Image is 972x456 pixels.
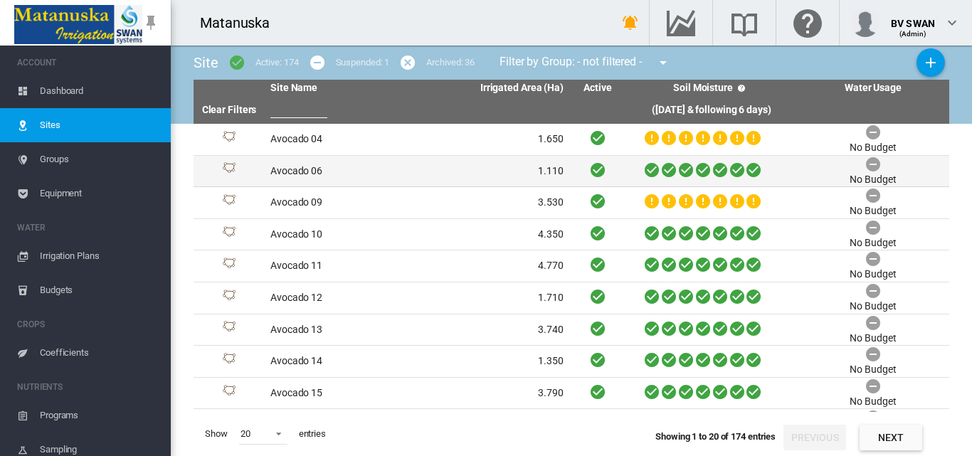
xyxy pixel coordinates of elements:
tr: Site Id: 17418 Avocado 06 1.110 No Budget [194,156,949,188]
td: 2.900 [417,409,569,440]
md-icon: icon-checkbox-marked-circle [228,54,245,71]
th: Water Usage [797,80,949,97]
td: 4.350 [417,219,569,250]
th: ([DATE] & following 6 days) [626,97,797,124]
div: Site Id: 17436 [199,385,259,402]
td: 3.790 [417,378,569,409]
td: Avocado 09 [265,187,417,218]
button: Next [860,425,922,450]
img: 1.svg [221,162,238,179]
md-icon: icon-plus [922,54,939,71]
img: profile.jpg [851,9,879,37]
img: 1.svg [221,194,238,211]
td: Avocado 12 [265,282,417,314]
tr: Site Id: 10188 Avocado 09 3.530 No Budget [194,187,949,219]
div: Suspended: 1 [336,56,390,69]
div: Site Id: 17424 [199,258,259,275]
div: Archived: 36 [426,56,475,69]
td: 1.710 [417,282,569,314]
tr: Site Id: 17424 Avocado 11 4.770 No Budget [194,250,949,282]
span: Show [199,422,233,446]
span: NUTRIENTS [17,376,159,398]
img: 1.svg [221,131,238,148]
button: icon-menu-down [649,48,677,77]
md-icon: icon-chevron-down [944,14,961,31]
th: Site Name [265,80,417,97]
img: 1.svg [221,290,238,307]
img: 1.svg [221,385,238,402]
md-icon: icon-menu-down [655,54,672,71]
div: No Budget [850,395,896,409]
td: Avocado 14 [265,346,417,377]
span: WATER [17,216,159,239]
a: Clear Filters [202,104,257,115]
span: Budgets [40,273,159,307]
div: No Budget [850,267,896,282]
div: Site Id: 17430 [199,321,259,338]
img: 1.svg [221,321,238,338]
span: Groups [40,142,159,176]
span: Site [194,54,218,71]
td: Avocado 11 [265,250,417,282]
md-icon: Click here for help [791,14,825,31]
md-icon: icon-pin [142,14,159,31]
span: Showing 1 to 20 of 174 entries [655,431,776,442]
div: No Budget [850,299,896,314]
div: Site Id: 10188 [199,194,259,211]
span: Programs [40,398,159,433]
tr: Site Id: 17421 Avocado 10 4.350 No Budget [194,219,949,251]
td: Avocado 15 [265,378,417,409]
md-icon: Search the knowledge base [727,14,761,31]
span: Irrigation Plans [40,239,159,273]
button: Previous [783,425,846,450]
tr: Site Id: 17427 Avocado 12 1.710 No Budget [194,282,949,314]
div: Matanuska [200,13,282,33]
td: Avocado 06 [265,156,417,187]
td: Avocado 04 [265,124,417,155]
td: 3.740 [417,314,569,346]
tr: Site Id: 17439 Avocado 16 2.900 No Budget [194,409,949,441]
div: No Budget [850,141,896,155]
span: Dashboard [40,74,159,108]
span: (Admin) [899,30,927,38]
img: 1.svg [221,353,238,370]
button: Add New Site, define start date [916,48,945,77]
td: Avocado 13 [265,314,417,346]
td: Avocado 10 [265,219,417,250]
div: Site Id: 17418 [199,162,259,179]
md-icon: Go to the Data Hub [664,14,698,31]
div: No Budget [850,332,896,346]
md-icon: icon-help-circle [733,80,750,97]
div: Site Id: 17433 [199,353,259,370]
md-icon: icon-cancel [399,54,416,71]
div: No Budget [850,236,896,250]
div: Site Id: 10190 [199,131,259,148]
span: Sites [40,108,159,142]
th: Active [569,80,626,97]
span: entries [293,422,332,446]
md-icon: icon-bell-ring [622,14,639,31]
div: Site Id: 17421 [199,226,259,243]
div: 20 [241,428,250,439]
div: BV SWAN [891,11,935,25]
span: Coefficients [40,336,159,370]
div: Site Id: 17427 [199,290,259,307]
md-icon: icon-minus-circle [309,54,326,71]
div: Active: 174 [255,56,299,69]
tr: Site Id: 17430 Avocado 13 3.740 No Budget [194,314,949,346]
button: icon-bell-ring [616,9,645,37]
img: 1.svg [221,226,238,243]
th: Irrigated Area (Ha) [417,80,569,97]
tr: Site Id: 17433 Avocado 14 1.350 No Budget [194,346,949,378]
span: Equipment [40,176,159,211]
img: 1.svg [221,258,238,275]
td: 1.110 [417,156,569,187]
img: Matanuska_LOGO.png [14,5,142,44]
span: CROPS [17,313,159,336]
div: No Budget [850,204,896,218]
tr: Site Id: 10190 Avocado 04 1.650 No Budget [194,124,949,156]
div: No Budget [850,363,896,377]
td: Avocado 16 [265,409,417,440]
span: ACCOUNT [17,51,159,74]
tr: Site Id: 17436 Avocado 15 3.790 No Budget [194,378,949,410]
